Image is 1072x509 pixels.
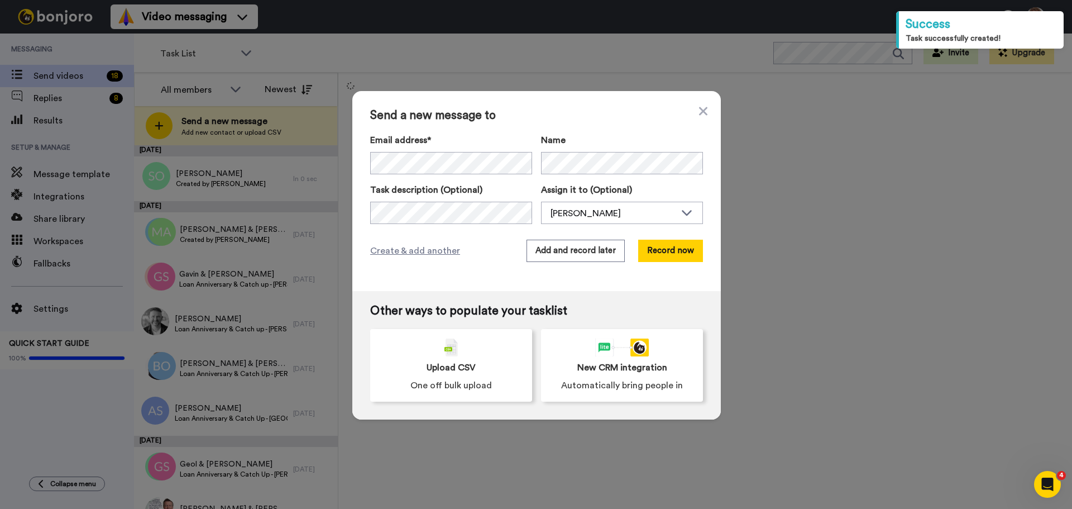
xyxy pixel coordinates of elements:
[370,244,460,258] span: Create & add another
[577,361,667,374] span: New CRM integration
[370,183,532,197] label: Task description (Optional)
[561,379,683,392] span: Automatically bring people in
[541,134,566,147] span: Name
[1057,471,1066,480] span: 4
[541,183,703,197] label: Assign it to (Optional)
[1034,471,1061,498] iframe: Intercom live chat
[527,240,625,262] button: Add and record later
[595,339,649,356] div: animation
[427,361,476,374] span: Upload CSV
[906,33,1057,44] div: Task successfully created!
[410,379,492,392] span: One off bulk upload
[906,16,1057,33] div: Success
[638,240,703,262] button: Record now
[370,134,532,147] label: Email address*
[370,305,703,318] span: Other ways to populate your tasklist
[370,109,703,122] span: Send a new message to
[444,339,458,356] img: csv-grey.png
[551,207,676,220] div: [PERSON_NAME]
